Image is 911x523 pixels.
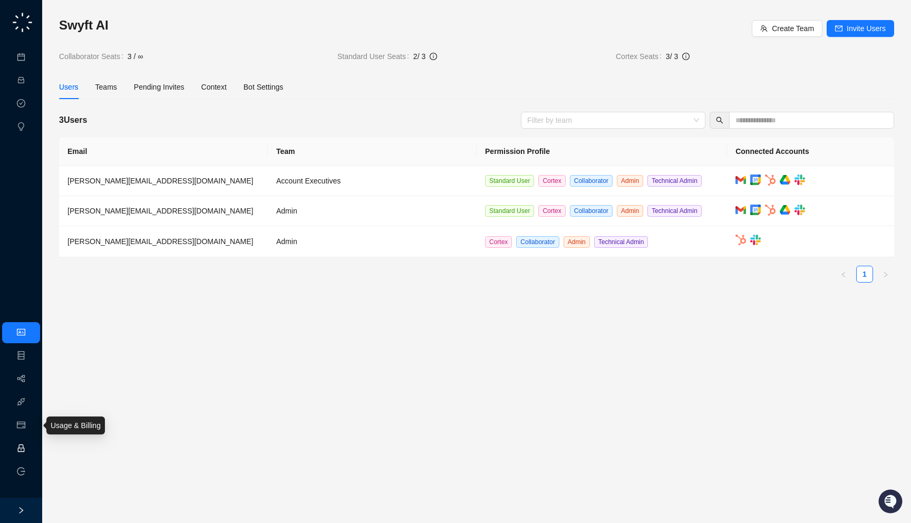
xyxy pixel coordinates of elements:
[735,206,746,214] img: gmail-BGivzU6t.png
[735,176,746,184] img: gmail-BGivzU6t.png
[780,205,790,215] img: google-drive-B8kBQk6e.png
[727,137,894,166] th: Connected Accounts
[485,175,534,187] span: Standard User
[74,173,128,181] a: Powered byPylon
[59,137,268,166] th: Email
[716,117,723,124] span: search
[835,266,852,283] li: Previous Page
[682,53,690,60] span: info-circle
[6,143,43,162] a: 📚Docs
[11,42,192,59] p: Welcome 👋
[765,205,776,216] img: hubspot-DkpyWjJb.png
[516,236,559,248] span: Collaborator
[337,51,413,62] span: Standard User Seats
[21,148,39,158] span: Docs
[647,175,702,187] span: Technical Admin
[856,266,873,283] li: 1
[666,52,678,61] span: 3 / 3
[616,51,666,62] span: Cortex Seats
[95,81,117,93] div: Teams
[11,11,32,32] img: Swyft AI
[594,236,648,248] span: Technical Admin
[617,175,643,187] span: Admin
[67,237,253,246] span: [PERSON_NAME][EMAIL_ADDRESS][DOMAIN_NAME]
[17,507,25,514] span: right
[59,114,87,127] h5: 3 Users
[485,236,512,248] span: Cortex
[477,137,727,166] th: Permission Profile
[794,205,805,215] img: slack-Cn3INd-T.png
[17,467,25,476] span: logout
[430,53,437,60] span: info-circle
[485,205,534,217] span: Standard User
[647,205,702,217] span: Technical Admin
[735,235,746,246] img: hubspot-DkpyWjJb.png
[36,106,133,114] div: We're available if you need us!
[840,272,847,278] span: left
[268,226,477,258] td: Admin
[67,177,253,185] span: [PERSON_NAME][EMAIL_ADDRESS][DOMAIN_NAME]
[11,95,30,114] img: 5124521997842_fc6d7dfcefe973c2e489_88.png
[67,207,253,215] span: [PERSON_NAME][EMAIL_ADDRESS][DOMAIN_NAME]
[244,81,284,93] div: Bot Settings
[413,52,425,61] span: 2 / 3
[105,173,128,181] span: Pylon
[847,23,886,34] span: Invite Users
[59,17,752,34] h3: Swyft AI
[201,81,227,93] div: Context
[11,149,19,157] div: 📚
[11,11,34,34] img: logo-small-C4UdH2pc.png
[47,149,56,157] div: 📶
[835,266,852,283] button: left
[43,143,85,162] a: 📶Status
[570,205,613,217] span: Collaborator
[883,272,889,278] span: right
[750,235,761,245] img: slack-Cn3INd-T.png
[268,196,477,226] td: Admin
[877,266,894,283] li: Next Page
[827,20,894,37] button: Invite Users
[59,81,79,93] div: Users
[268,137,477,166] th: Team
[877,488,906,517] iframe: Open customer support
[857,266,873,282] a: 1
[835,25,842,32] span: mail
[59,51,128,62] span: Collaborator Seats
[772,23,814,34] span: Create Team
[564,236,590,248] span: Admin
[570,175,613,187] span: Collaborator
[538,205,565,217] span: Cortex
[128,51,143,62] span: 3 / ∞
[134,83,185,91] span: Pending Invites
[179,99,192,111] button: Start new chat
[877,266,894,283] button: right
[752,20,822,37] button: Create Team
[617,205,643,217] span: Admin
[750,205,761,215] img: google-calendar-CQ10Lu9x.png
[765,175,776,186] img: hubspot-DkpyWjJb.png
[750,175,761,185] img: google-calendar-CQ10Lu9x.png
[11,59,192,76] h2: How can we help?
[36,95,173,106] div: Start new chat
[780,175,790,185] img: google-drive-B8kBQk6e.png
[794,175,805,185] img: slack-Cn3INd-T.png
[538,175,565,187] span: Cortex
[760,25,768,32] span: team
[58,148,81,158] span: Status
[268,166,477,196] td: Account Executives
